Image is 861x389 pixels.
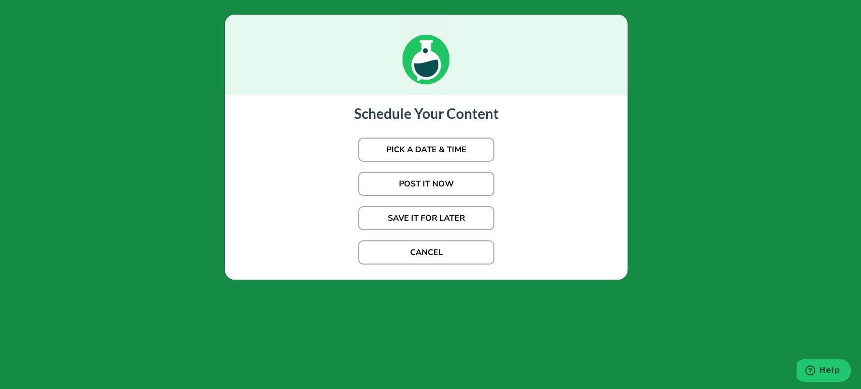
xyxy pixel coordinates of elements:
[796,359,851,384] iframe: Opens a widget where you can find more information
[235,105,617,122] h3: Schedule Your Content
[358,240,494,265] button: CANCEL
[358,206,494,230] button: SAVE IT FOR LATER
[358,138,494,162] button: PICK A DATE & TIME
[401,15,451,87] img: loading_green.c7b22621.gif
[358,172,494,196] button: POST IT NOW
